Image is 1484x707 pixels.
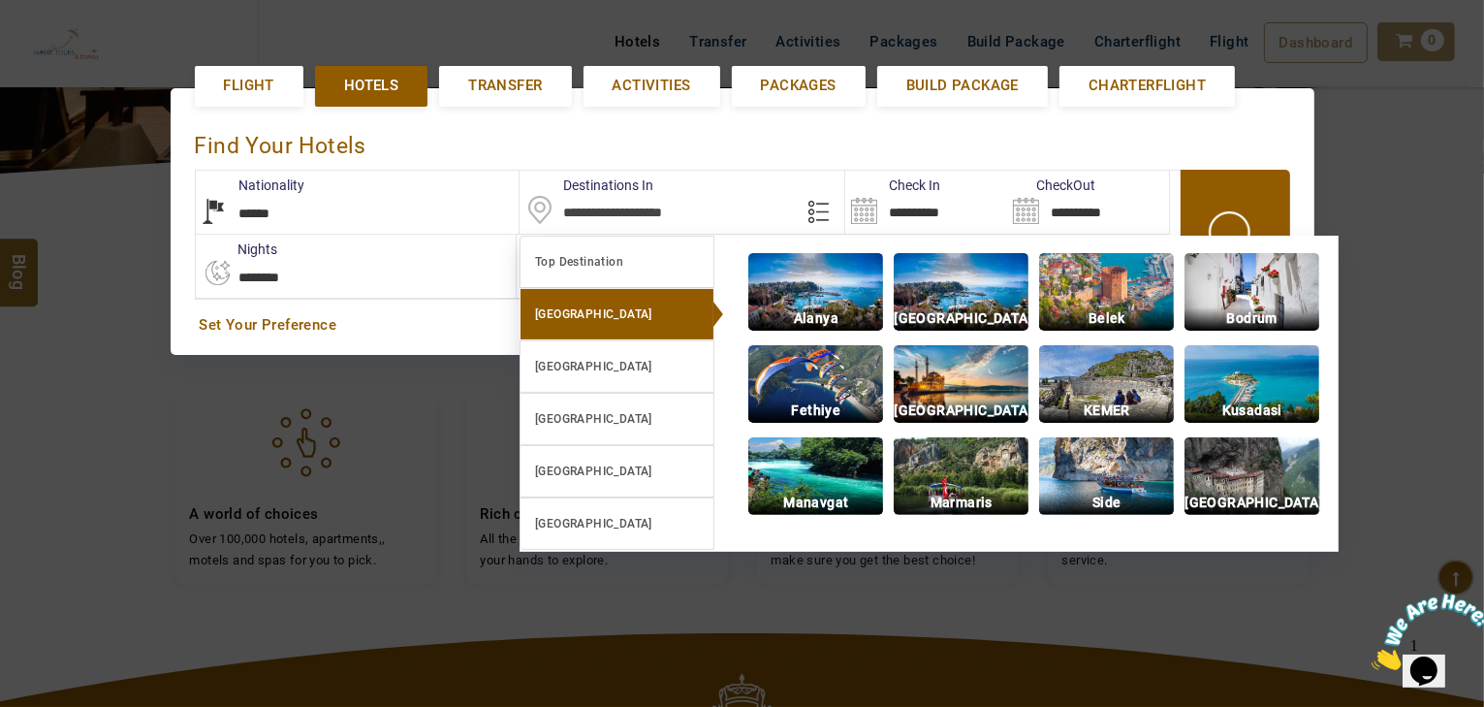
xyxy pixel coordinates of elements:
[520,236,714,288] a: Top Destination
[224,76,274,96] span: Flight
[535,307,652,321] b: [GEOGRAPHIC_DATA]
[315,66,427,106] a: Hotels
[520,393,714,445] a: [GEOGRAPHIC_DATA]
[517,240,603,259] label: Rooms
[535,412,652,426] b: [GEOGRAPHIC_DATA]
[584,66,720,106] a: Activities
[877,66,1048,106] a: Build Package
[845,171,1007,234] input: Search
[520,498,714,550] a: [GEOGRAPHIC_DATA]
[1007,171,1169,234] input: Search
[520,445,714,498] a: [GEOGRAPHIC_DATA]
[894,307,1028,330] p: [GEOGRAPHIC_DATA]
[906,76,1019,96] span: Build Package
[1184,345,1319,423] img: img
[1184,307,1319,330] p: Bodrum
[344,76,398,96] span: Hotels
[845,176,940,195] label: Check In
[894,345,1028,423] img: img
[1184,437,1319,515] img: img
[520,288,714,340] a: [GEOGRAPHIC_DATA]
[732,66,866,106] a: Packages
[196,176,305,195] label: Nationality
[535,517,652,530] b: [GEOGRAPHIC_DATA]
[894,253,1028,331] img: img
[1039,437,1174,515] img: img
[748,345,883,423] img: img
[520,340,714,393] a: [GEOGRAPHIC_DATA]
[748,437,883,515] img: img
[613,76,691,96] span: Activities
[1039,253,1174,331] img: img
[748,307,883,330] p: Alanya
[200,315,1285,336] a: Set Your Preference
[761,76,837,96] span: Packages
[1184,492,1319,514] p: [GEOGRAPHIC_DATA]
[195,240,278,259] label: nights
[748,492,883,514] p: Manavgat
[8,8,128,84] img: Chat attention grabber
[1039,307,1174,330] p: Belek
[439,66,571,106] a: Transfer
[195,66,303,106] a: Flight
[1184,253,1319,331] img: img
[520,176,653,195] label: Destinations In
[748,400,883,422] p: Fethiye
[1039,492,1174,514] p: Side
[535,465,652,478] b: [GEOGRAPHIC_DATA]
[195,112,1290,170] div: Find Your Hotels
[468,76,542,96] span: Transfer
[748,253,883,331] img: img
[1059,66,1235,106] a: Charterflight
[1364,586,1484,678] iframe: chat widget
[1184,400,1319,422] p: Kusadasi
[1039,345,1174,423] img: img
[1007,176,1095,195] label: CheckOut
[894,437,1028,515] img: img
[8,8,16,24] span: 1
[535,360,652,373] b: [GEOGRAPHIC_DATA]
[894,492,1028,514] p: Marmaris
[1089,76,1206,96] span: Charterflight
[894,400,1028,422] p: [GEOGRAPHIC_DATA]
[1039,400,1174,422] p: KEMER
[535,255,623,269] b: Top Destination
